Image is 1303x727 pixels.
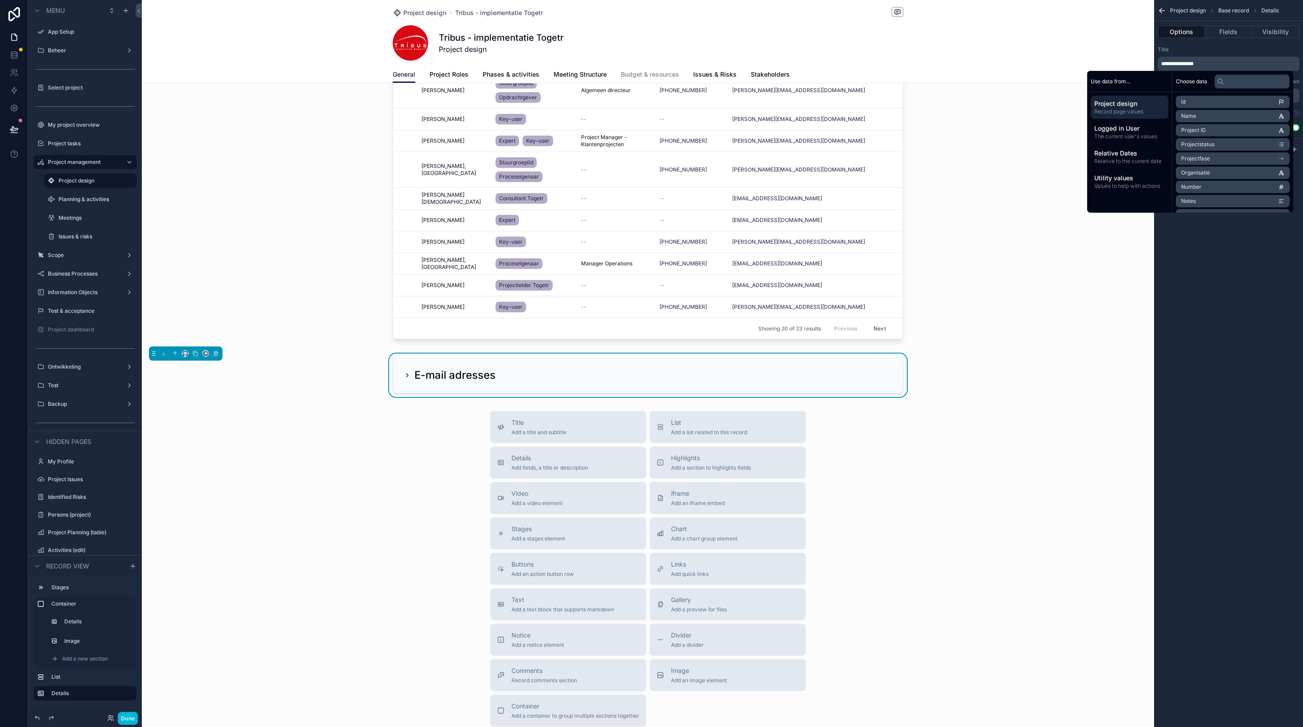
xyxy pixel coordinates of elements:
[650,624,806,656] button: DividerAdd a divider
[1094,158,1165,165] span: Relative to the current date
[511,712,639,719] span: Add a container to group multiple sections together
[490,447,646,478] button: DetailsAdd fields, a title or description
[1094,99,1165,108] span: Project design
[48,326,131,333] label: Project dashboard
[48,476,131,483] label: Project Issues
[671,606,727,613] span: Add a preview for files
[511,535,565,542] span: Add a stages element
[455,8,543,17] a: Tribus - implementatie Togetr
[1176,78,1207,85] span: Choose data
[48,47,119,54] label: Beheer
[671,500,725,507] span: Add an iframe embed
[1094,149,1165,158] span: Relative Dates
[439,31,564,44] h1: Tribus - implementatie Togetr
[671,560,709,569] span: Links
[48,363,119,370] label: Ontwikkeling
[650,517,806,549] button: ChartAdd a chart group element
[511,560,574,569] span: Buttons
[48,28,131,35] label: App Setup
[1158,57,1299,71] div: scrollable content
[28,576,142,709] div: scrollable content
[511,641,564,649] span: Add a notice element
[1158,46,1169,53] label: Title
[671,595,727,604] span: Gallery
[64,618,128,625] label: Details
[621,70,679,79] span: Budget & resources
[671,571,709,578] span: Add quick links
[1094,124,1165,133] span: Logged in User
[511,418,566,427] span: Title
[48,252,119,259] label: Scope
[511,631,564,640] span: Notice
[693,70,737,79] span: Issues & Risks
[483,66,539,84] a: Phases & activities
[439,44,564,54] span: Project design
[671,454,751,463] span: Highlights
[751,66,790,84] a: Stakeholders
[48,494,131,501] a: Identified Risks
[511,454,588,463] span: Details
[429,70,468,79] span: Project Roles
[393,8,446,17] a: Project design
[650,447,806,478] button: HighlightsAdd a section to highlights fields
[511,677,577,684] span: Record comments section
[59,233,131,240] label: Issues & risks
[671,489,725,498] span: iframe
[48,307,131,315] label: Test & acceptance
[554,66,607,84] a: Meeting Structure
[48,121,131,128] label: My project overview
[490,624,646,656] button: NoticeAdd a notice element
[1158,26,1205,38] button: Options
[48,84,131,91] a: Select project
[48,529,131,536] label: Project Planning (table)
[511,525,565,533] span: Stages
[490,517,646,549] button: StagesAdd a stages element
[693,66,737,84] a: Issues & Risks
[51,600,129,607] label: Container
[429,66,468,84] a: Project Roles
[46,562,89,571] span: Record view
[48,547,131,554] label: Activities (edit)
[650,553,806,585] button: LinksAdd quick links
[1252,26,1299,38] button: Visibility
[59,214,131,222] label: Meetings
[490,659,646,691] button: CommentsRecord comments section
[490,411,646,443] button: TitleAdd a title and subtitle
[48,458,131,465] a: My Profile
[51,584,129,591] label: Stages
[511,489,562,498] span: Video
[48,140,131,147] label: Project tasks
[48,400,119,408] label: Backup
[59,196,131,203] label: Planning & activities
[46,6,65,15] span: Menu
[51,690,129,697] label: Details
[554,70,607,79] span: Meeting Structure
[490,553,646,585] button: ButtonsAdd an action button row
[48,382,119,389] label: Test
[511,606,614,613] span: Add a text block that supports markdown
[621,66,679,84] a: Budget & resources
[1261,7,1279,14] span: Details
[511,702,639,711] span: Container
[59,177,131,184] label: Project design
[511,500,562,507] span: Add a video element
[46,437,91,446] span: Hidden pages
[48,270,119,277] a: Business Processes
[1170,7,1206,14] span: Project design
[650,411,806,443] button: ListAdd a list related to this record
[671,418,747,427] span: List
[48,289,119,296] a: Information Objects
[62,655,108,662] span: Add a new section
[48,511,131,518] a: Persons (project)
